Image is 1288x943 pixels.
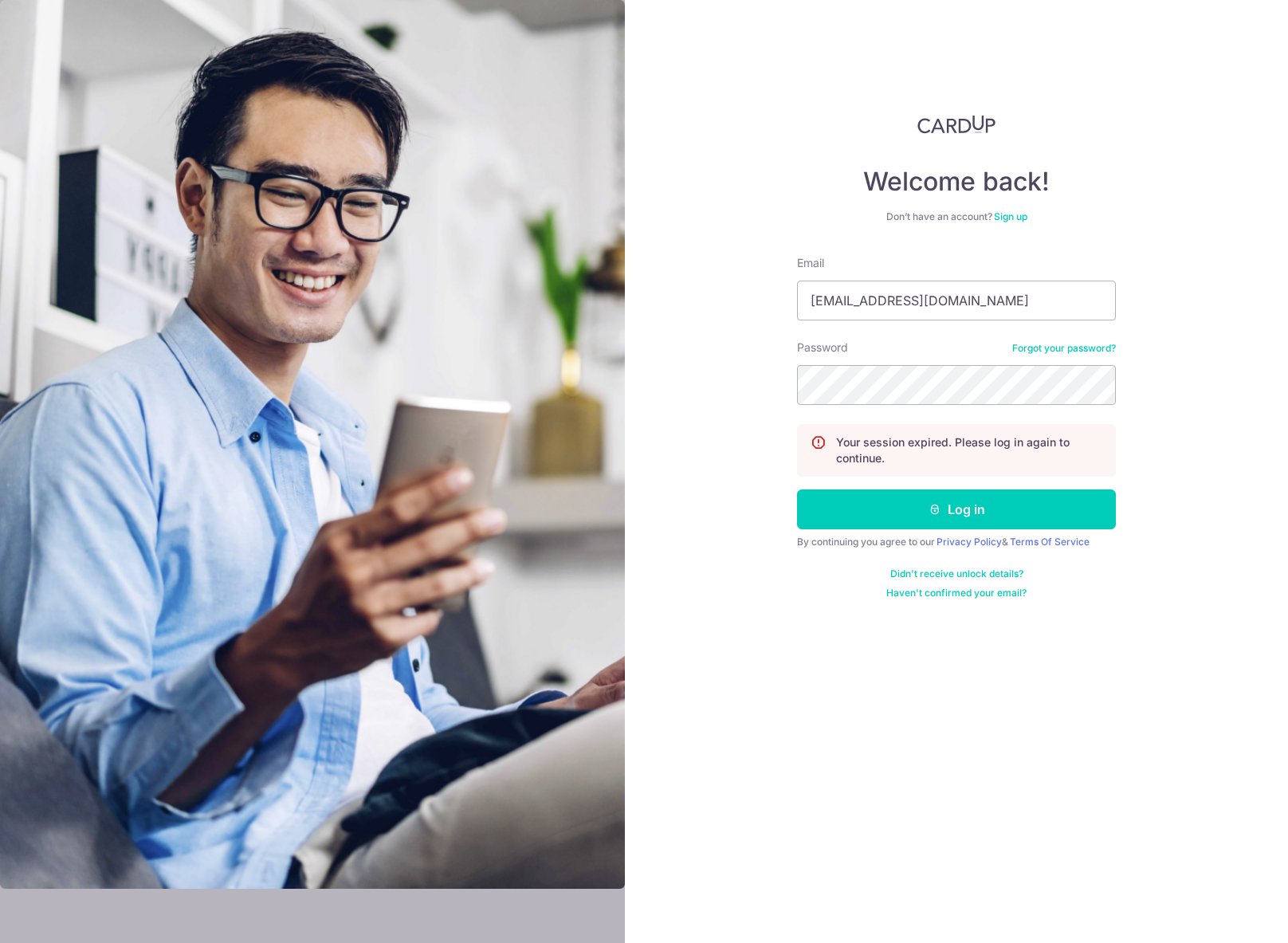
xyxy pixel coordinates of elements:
[937,536,1002,548] a: Privacy Policy
[797,255,824,271] label: Email
[890,568,1023,580] a: Didn't receive unlock details?
[797,166,1116,198] h4: Welcome back!
[836,434,1102,466] p: Your session expired. Please log in again to continue.
[886,587,1027,599] a: Haven't confirmed your email?
[994,210,1027,222] a: Sign up
[797,281,1116,320] input: Enter your Email
[917,115,995,134] img: CardUp Logo
[797,340,848,356] label: Password
[797,536,1116,548] div: By continuing you agree to our &
[1010,536,1090,548] a: Terms Of Service
[1012,342,1116,355] a: Forgot your password?
[797,210,1116,223] div: Don’t have an account?
[797,489,1116,529] button: Log in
